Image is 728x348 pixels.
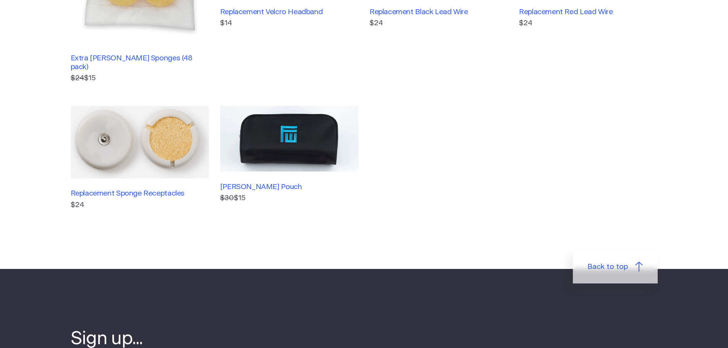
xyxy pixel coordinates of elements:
[71,54,209,71] h3: Extra [PERSON_NAME] Sponges (48 pack)
[220,106,358,172] img: Fisher Wallace Pouch
[71,73,209,84] p: $15
[71,74,84,82] s: $24
[370,18,508,29] p: $24
[220,8,358,16] h3: Replacement Velcro Headband
[71,106,209,178] img: Replacement Sponge Receptacles
[71,200,209,211] p: $24
[220,194,234,202] s: $30
[519,18,657,29] p: $24
[71,106,209,210] a: Replacement Sponge Receptacles$24
[71,189,209,198] h3: Replacement Sponge Receptacles
[519,8,657,16] h3: Replacement Red Lead Wire
[220,18,358,29] p: $14
[220,193,358,204] p: $15
[587,262,628,273] span: Back to top
[370,8,508,16] h3: Replacement Black Lead Wire
[573,251,658,283] a: Back to top
[220,106,358,210] a: [PERSON_NAME] Pouch $30$15
[220,183,358,191] h3: [PERSON_NAME] Pouch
